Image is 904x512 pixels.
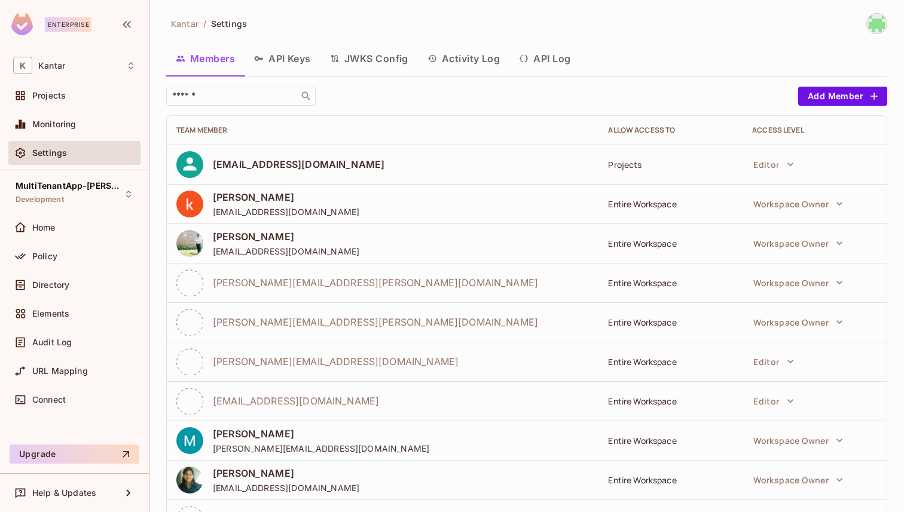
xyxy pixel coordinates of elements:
[32,366,88,376] span: URL Mapping
[752,125,877,135] div: Access Level
[320,44,418,73] button: JWKS Config
[213,246,359,257] span: [EMAIL_ADDRESS][DOMAIN_NAME]
[176,467,203,493] img: ACg8ocKZbBeZ3ZQFKu3QcJWd0va88p9ufapdK_DTWV6jB5d1ZQMOz96y=s96-c
[176,191,203,217] img: ACg8ocI9hOv8dz3o6ZgUtWkP-neziAr3C4lp8mCpQMgaJG63OFUaZg=s96-c
[509,44,580,73] button: API Log
[213,158,384,171] span: [EMAIL_ADDRESS][DOMAIN_NAME]
[213,191,359,204] span: [PERSON_NAME]
[608,435,733,446] div: Entire Workspace
[747,231,849,255] button: Workspace Owner
[176,125,589,135] div: Team Member
[213,276,538,289] span: [PERSON_NAME][EMAIL_ADDRESS][PERSON_NAME][DOMAIN_NAME]
[213,394,379,407] span: [EMAIL_ADDRESS][DOMAIN_NAME]
[32,395,66,404] span: Connect
[747,310,849,334] button: Workspace Owner
[608,277,733,289] div: Entire Workspace
[747,192,849,216] button: Workspace Owner
[608,356,733,367] div: Entire Workspace
[798,87,887,106] button: Add Member
[213,315,538,329] span: [PERSON_NAME][EMAIL_ADDRESS][PERSON_NAME][DOMAIN_NAME]
[32,280,69,290] span: Directory
[608,396,733,407] div: Entire Workspace
[166,44,245,73] button: Members
[213,230,359,243] span: [PERSON_NAME]
[213,355,459,368] span: [PERSON_NAME][EMAIL_ADDRESS][DOMAIN_NAME]
[176,427,203,454] img: ACg8ocKABouR_5kVCWZ4R9BYAxUVXaqqCmwn4aqMz3RwN6V63cR2Rw=s96-c
[608,159,733,170] div: Projects
[176,230,203,257] img: ACg8ocK2nBdahwBjdCFADoxZRBjljRCCX6h0s1gvJ7za88hbG2yCrryE=s96-c
[32,119,77,129] span: Monitoring
[747,468,849,492] button: Workspace Owner
[608,198,733,210] div: Entire Workspace
[747,349,799,373] button: Editor
[608,125,733,135] div: Allow Access to
[16,195,64,204] span: Development
[203,18,206,29] li: /
[171,18,198,29] span: Kantar
[211,18,247,29] span: Settings
[32,252,57,261] span: Policy
[32,148,67,158] span: Settings
[213,443,429,454] span: [PERSON_NAME][EMAIL_ADDRESS][DOMAIN_NAME]
[32,488,96,498] span: Help & Updates
[608,317,733,328] div: Entire Workspace
[245,44,320,73] button: API Keys
[747,271,849,295] button: Workspace Owner
[45,17,91,32] div: Enterprise
[10,444,139,464] button: Upgrade
[747,152,799,176] button: Editor
[32,91,66,100] span: Projects
[747,389,799,413] button: Editor
[418,44,510,73] button: Activity Log
[11,13,33,35] img: SReyMgAAAABJRU5ErkJggg==
[608,474,733,486] div: Entire Workspace
[32,309,69,318] span: Elements
[16,181,123,191] span: MultiTenantApp-[PERSON_NAME]
[747,428,849,452] button: Workspace Owner
[13,57,32,74] span: K
[38,61,65,70] span: Workspace: Kantar
[213,427,429,440] span: [PERSON_NAME]
[213,482,359,493] span: [EMAIL_ADDRESS][DOMAIN_NAME]
[608,238,733,249] div: Entire Workspace
[32,223,56,232] span: Home
[213,467,359,480] span: [PERSON_NAME]
[32,338,72,347] span: Audit Log
[867,14,887,33] img: ritik.gariya@kantar.com
[213,206,359,217] span: [EMAIL_ADDRESS][DOMAIN_NAME]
